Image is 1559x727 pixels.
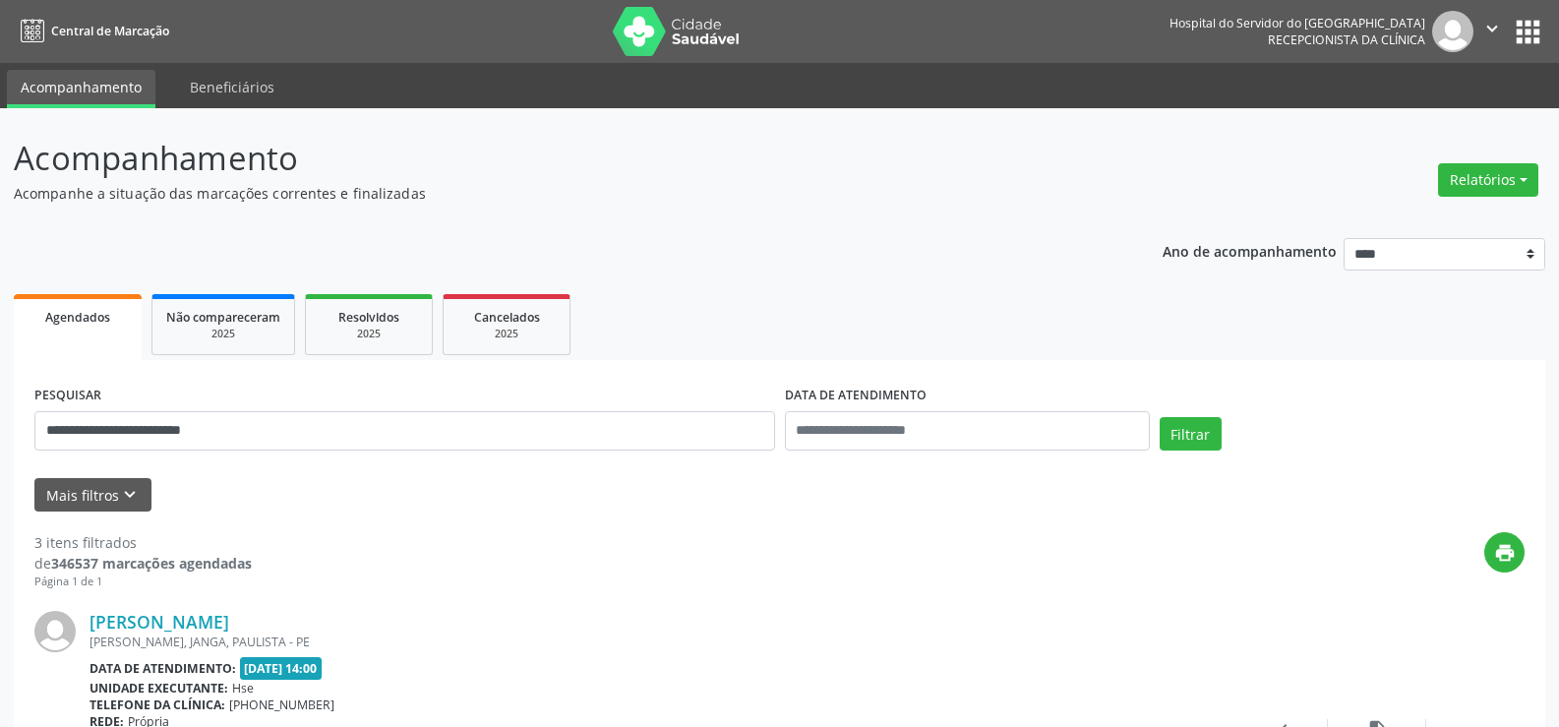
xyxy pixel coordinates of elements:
[90,611,229,633] a: [PERSON_NAME]
[1432,11,1473,52] img: img
[14,134,1086,183] p: Acompanhamento
[90,634,1229,650] div: [PERSON_NAME], JANGA, PAULISTA - PE
[34,532,252,553] div: 3 itens filtrados
[34,478,151,513] button: Mais filtroskeyboard_arrow_down
[34,553,252,574] div: de
[34,381,101,411] label: PESQUISAR
[45,309,110,326] span: Agendados
[14,15,169,47] a: Central de Marcação
[457,327,556,341] div: 2025
[1484,532,1525,573] button: print
[34,574,252,590] div: Página 1 de 1
[1268,31,1425,48] span: Recepcionista da clínica
[166,327,280,341] div: 2025
[785,381,927,411] label: DATA DE ATENDIMENTO
[1169,15,1425,31] div: Hospital do Servidor do [GEOGRAPHIC_DATA]
[51,554,252,573] strong: 346537 marcações agendadas
[320,327,418,341] div: 2025
[166,309,280,326] span: Não compareceram
[1160,417,1222,451] button: Filtrar
[229,697,334,713] span: [PHONE_NUMBER]
[240,657,323,680] span: [DATE] 14:00
[1481,18,1503,39] i: 
[90,660,236,677] b: Data de atendimento:
[119,484,141,506] i: keyboard_arrow_down
[1473,11,1511,52] button: 
[51,23,169,39] span: Central de Marcação
[232,680,254,697] span: Hse
[1438,163,1538,197] button: Relatórios
[1163,238,1337,263] p: Ano de acompanhamento
[1494,542,1516,564] i: print
[1511,15,1545,49] button: apps
[474,309,540,326] span: Cancelados
[90,680,228,697] b: Unidade executante:
[34,611,76,652] img: img
[90,697,225,713] b: Telefone da clínica:
[7,70,155,108] a: Acompanhamento
[338,309,399,326] span: Resolvidos
[176,70,288,104] a: Beneficiários
[14,183,1086,204] p: Acompanhe a situação das marcações correntes e finalizadas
